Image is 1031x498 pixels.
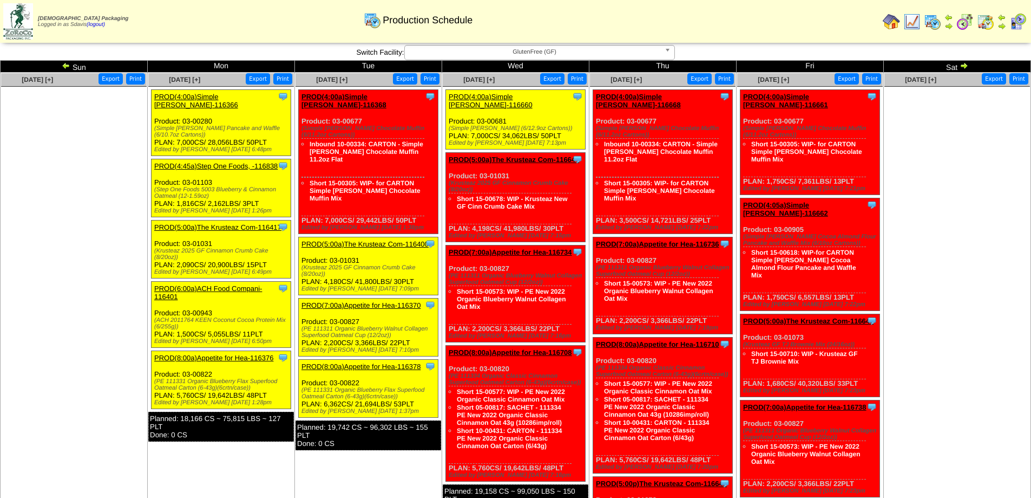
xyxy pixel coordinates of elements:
span: Logged in as Sdavis [38,16,128,28]
img: zoroco-logo-small.webp [3,3,33,40]
div: Product: 03-00943 PLAN: 1,500CS / 5,055LBS / 11PLT [152,282,291,348]
td: Mon [148,61,295,73]
img: Tooltip [278,283,288,294]
div: Edited by [PERSON_NAME] [DATE] 7:16pm [449,472,585,478]
img: Tooltip [278,222,288,232]
div: Planned: 18,166 CS ~ 75,815 LBS ~ 127 PLT Done: 0 CS [148,412,294,442]
img: Tooltip [719,339,730,350]
a: Short 10-00431: CARTON - 111334 PE New 2022 Organic Classic Cinnamon Oat Carton (6/43g) [457,427,562,450]
div: (Simple [PERSON_NAME] Chocolate Muffin (6/11.2oz Cartons)) [301,125,438,138]
button: Export [835,73,859,85]
div: Edited by [PERSON_NAME] [DATE] 7:22pm [743,301,879,308]
td: Sun [1,61,148,73]
div: Edited by [PERSON_NAME] [DATE] 7:19pm [596,325,732,331]
a: [DATE] [+] [610,76,642,83]
div: Edited by [PERSON_NAME] [DATE] 6:50pm [154,338,291,345]
img: arrowright.gif [944,22,953,30]
a: PROD(4:00a)Simple [PERSON_NAME]-116661 [743,93,828,109]
img: Tooltip [719,238,730,249]
div: Product: 03-01031 PLAN: 2,090CS / 20,900LBS / 15PLT [152,221,291,279]
div: Product: 03-00827 PLAN: 2,200CS / 3,366LBS / 22PLT [446,245,586,342]
a: [DATE] [+] [905,76,936,83]
img: Tooltip [866,402,877,412]
img: Tooltip [866,91,877,102]
div: Planned: 19,742 CS ~ 96,302 LBS ~ 155 PLT Done: 0 CS [295,421,441,450]
div: (Simple [PERSON_NAME] Chocolate Muffin (6/11.2oz Cartons)) [743,125,879,138]
div: (Step One Foods 5003 Blueberry & Cinnamon Oatmeal (12-1.59oz) [154,186,291,199]
a: Short 15-00305: WIP- for CARTON Simple [PERSON_NAME] Chocolate Muffin Mix [310,179,421,202]
a: Short 15-00573: WIP - PE New 2022 Organic Blueberry Walnut Collagen Oat Mix [604,280,713,302]
div: (Krusteaz 2025 GF Cinnamon Crumb Cake (8/20oz)) [154,248,291,261]
a: PROD(7:00a)Appetite for Hea-116734 [449,248,572,256]
a: Short 15-00573: WIP - PE New 2022 Organic Blueberry Walnut Collagen Oat Mix [457,288,566,311]
button: Print [273,73,292,85]
img: Tooltip [278,160,288,171]
img: arrowleft.gif [997,13,1006,22]
img: Tooltip [572,347,583,358]
img: arrowleft.gif [944,13,953,22]
a: Short 05-00817: SACHET - 111334 PE New 2022 Organic Classic Cinnamon Oat 43g (10286imp/roll) [604,396,709,418]
button: Print [1009,73,1028,85]
div: Product: 03-00820 PLAN: 5,760CS / 19,642LBS / 48PLT [446,346,586,482]
div: Product: 03-00280 PLAN: 7,000CS / 28,056LBS / 50PLT [152,90,291,156]
img: Tooltip [572,91,583,102]
span: GlutenFree (GF) [409,46,660,59]
div: Product: 03-00677 PLAN: 1,750CS / 7,361LBS / 13PLT [740,90,880,195]
div: (PE 111311 Organic Blueberry Walnut Collagen Superfood Oatmeal Cup (12/2oz)) [743,428,879,441]
div: (Simple [PERSON_NAME] Pancake and Waffle (6/10.7oz Cartons)) [154,125,291,138]
img: Tooltip [572,154,583,165]
button: Export [540,73,564,85]
a: Inbound 10-00334: CARTON - Simple [PERSON_NAME] Chocolate Muffin 11.2oz Flat [310,140,423,163]
div: Product: 03-00905 PLAN: 1,750CS / 6,557LBS / 13PLT [740,198,880,311]
div: Product: 03-00827 PLAN: 2,200CS / 3,366LBS / 22PLT [740,400,880,497]
div: (Simple [PERSON_NAME] (6/12.9oz Cartons)) [449,125,585,132]
div: Edited by [PERSON_NAME] [DATE] 1:28pm [154,399,291,406]
div: Edited by [PERSON_NAME] [DATE] 1:37pm [301,408,438,415]
img: arrowright.gif [997,22,1006,30]
a: PROD(7:00a)Appetite for Hea-116370 [301,301,421,309]
img: arrowright.gif [960,61,968,70]
div: Edited by [PERSON_NAME] [DATE] 1:26pm [154,208,291,214]
div: (ACH 2011764 KEEN Coconut Cocoa Protein Mix (6/255g)) [154,317,291,330]
a: PROD(5:00a)The Krusteaz Com-116644 [449,156,579,164]
a: PROD(4:00a)Simple [PERSON_NAME]-116368 [301,93,386,109]
div: (Krusteaz 2025 GF Cinnamon Crumb Cake (8/20oz)) [449,180,585,193]
a: [DATE] [+] [758,76,789,83]
div: Product: 03-00822 PLAN: 5,760CS / 19,642LBS / 48PLT [152,351,291,409]
div: Product: 03-00827 PLAN: 2,200CS / 3,366LBS / 22PLT [593,237,733,334]
div: Product: 03-00820 PLAN: 5,760CS / 19,642LBS / 48PLT [593,338,733,474]
a: (logout) [87,22,105,28]
div: Edited by [PERSON_NAME] [DATE] 1:38pm [301,224,438,231]
img: Tooltip [425,91,436,102]
img: calendarprod.gif [364,11,381,29]
a: Short 15-00678: WIP - Krusteaz New GF Cinn Crumb Cake Mix [457,195,568,210]
td: Fri [737,61,884,73]
span: Production Schedule [383,15,472,26]
a: PROD(4:00a)Simple [PERSON_NAME]-116366 [154,93,238,109]
a: PROD(8:00a)Appetite for Hea-116378 [301,363,421,371]
button: Export [98,73,123,85]
button: Export [246,73,270,85]
span: [DATE] [+] [316,76,347,83]
div: Edited by [PERSON_NAME] [DATE] 7:23pm [743,387,879,394]
td: Tue [295,61,442,73]
a: PROD(5:00a)The Krusteaz Com-116647 [743,317,874,325]
a: Short 15-00577: WIP - PE New 2022 Organic Classic Cinnamon Oat Mix [457,388,565,403]
img: Tooltip [719,478,730,489]
div: (Simple [PERSON_NAME] Cocoa Almond Flour Pancake and Waffle Mix (6/10oz Cartons)) [743,234,879,247]
img: line_graph.gif [903,13,921,30]
button: Print [715,73,734,85]
img: Tooltip [572,247,583,257]
img: Tooltip [866,315,877,326]
a: Short 15-00305: WIP- for CARTON Simple [PERSON_NAME] Chocolate Muffin Mix [604,179,715,202]
a: Short 15-00577: WIP - PE New 2022 Organic Classic Cinnamon Oat Mix [604,380,712,395]
td: Sat [884,61,1031,73]
div: (PE 111311 Organic Blueberry Walnut Collagen Superfood Oatmeal Cup (12/2oz)) [596,264,732,277]
div: (PE 111311 Organic Blueberry Walnut Collagen Superfood Oatmeal Cup (12/2oz)) [449,273,585,286]
a: [DATE] [+] [22,76,53,83]
a: [DATE] [+] [463,76,495,83]
div: Product: 03-01031 PLAN: 4,180CS / 41,800LBS / 30PLT [299,237,438,295]
div: Product: 03-01031 PLAN: 4,198CS / 41,980LBS / 30PLT [446,153,586,242]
